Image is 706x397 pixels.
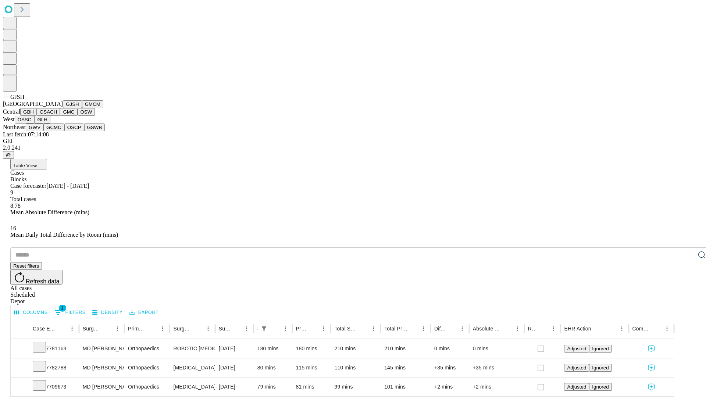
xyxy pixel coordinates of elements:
[592,323,602,334] button: Sort
[6,152,11,158] span: @
[434,358,466,377] div: +35 mins
[20,108,37,116] button: GBH
[358,323,368,334] button: Sort
[538,323,548,334] button: Sort
[60,108,77,116] button: GMC
[592,384,609,390] span: Ignored
[3,151,14,159] button: @
[662,323,672,334] button: Menu
[512,323,523,334] button: Menu
[43,124,64,131] button: GCMC
[280,323,290,334] button: Menu
[64,124,84,131] button: OSCP
[10,270,63,285] button: Refresh data
[112,323,122,334] button: Menu
[10,203,21,209] span: 8.78
[10,159,47,169] button: Table View
[63,100,82,108] button: GJSH
[128,326,146,332] div: Primary Service
[589,383,611,391] button: Ignored
[592,365,609,371] span: Ignored
[564,364,589,372] button: Adjusted
[548,323,559,334] button: Menu
[83,378,121,396] div: MD [PERSON_NAME] [PERSON_NAME] Md
[617,323,627,334] button: Menu
[3,116,15,122] span: West
[564,383,589,391] button: Adjusted
[242,323,252,334] button: Menu
[13,263,39,269] span: Reset filters
[128,358,166,377] div: Orthopaedics
[296,358,327,377] div: 115 mins
[203,323,213,334] button: Menu
[83,326,101,332] div: Surgeon Name
[589,364,611,372] button: Ignored
[128,378,166,396] div: Orthopaedics
[296,326,308,332] div: Predicted In Room Duration
[3,108,20,115] span: Central
[473,326,501,332] div: Absolute Difference
[259,323,269,334] button: Show filters
[67,323,77,334] button: Menu
[231,323,242,334] button: Sort
[34,116,50,124] button: GLH
[259,323,269,334] div: 1 active filter
[447,323,457,334] button: Sort
[173,339,211,358] div: ROBOTIC [MEDICAL_DATA] KNEE TOTAL
[37,108,60,116] button: GSACH
[592,346,609,351] span: Ignored
[90,307,125,318] button: Density
[12,307,50,318] button: Select columns
[384,358,427,377] div: 145 mins
[102,323,112,334] button: Sort
[219,326,231,332] div: Surgery Date
[589,345,611,353] button: Ignored
[15,116,35,124] button: OSSC
[173,326,192,332] div: Surgery Name
[502,323,512,334] button: Sort
[270,323,280,334] button: Sort
[13,163,37,168] span: Table View
[53,307,88,318] button: Show filters
[10,262,42,270] button: Reset filters
[14,362,25,375] button: Expand
[632,326,651,332] div: Comments
[567,384,586,390] span: Adjusted
[33,378,75,396] div: 7709673
[567,346,586,351] span: Adjusted
[59,304,66,312] span: 1
[473,378,521,396] div: +2 mins
[368,323,379,334] button: Menu
[457,323,467,334] button: Menu
[564,326,591,332] div: EHR Action
[46,183,89,189] span: [DATE] - [DATE]
[296,378,327,396] div: 81 mins
[308,323,318,334] button: Sort
[26,278,60,285] span: Refresh data
[173,358,211,377] div: [MEDICAL_DATA] [MEDICAL_DATA]
[3,144,703,151] div: 2.0.241
[473,339,521,358] div: 0 mins
[219,378,250,396] div: [DATE]
[33,339,75,358] div: 7781163
[384,326,407,332] div: Total Predicted Duration
[10,232,118,238] span: Mean Daily Total Difference by Room (mins)
[567,365,586,371] span: Adjusted
[384,339,427,358] div: 210 mins
[257,339,289,358] div: 180 mins
[652,323,662,334] button: Sort
[3,131,49,137] span: Last fetch: 07:14:08
[10,196,36,202] span: Total cases
[334,358,377,377] div: 110 mins
[528,326,538,332] div: Resolved in EHR
[14,343,25,355] button: Expand
[257,358,289,377] div: 80 mins
[408,323,418,334] button: Sort
[33,326,56,332] div: Case Epic Id
[10,225,16,231] span: 16
[334,339,377,358] div: 210 mins
[173,378,211,396] div: [MEDICAL_DATA] WITH [MEDICAL_DATA] REPAIR
[128,339,166,358] div: Orthopaedics
[418,323,429,334] button: Menu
